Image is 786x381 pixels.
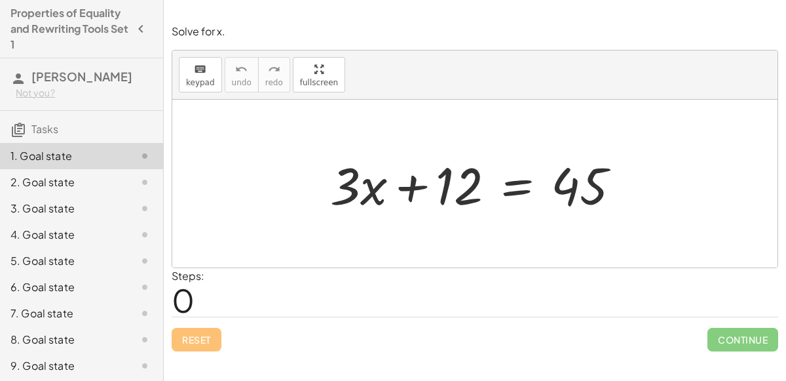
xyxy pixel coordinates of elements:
[137,253,153,269] i: Task not started.
[179,57,222,92] button: keyboardkeypad
[10,279,116,295] div: 6. Goal state
[10,253,116,269] div: 5. Goal state
[16,87,153,100] div: Not you?
[293,57,345,92] button: fullscreen
[225,57,259,92] button: undoundo
[300,78,338,87] span: fullscreen
[186,78,215,87] span: keypad
[172,280,195,320] span: 0
[31,122,58,136] span: Tasks
[137,148,153,164] i: Task not started.
[232,78,252,87] span: undo
[235,62,248,77] i: undo
[137,279,153,295] i: Task not started.
[268,62,280,77] i: redo
[137,332,153,348] i: Task not started.
[265,78,283,87] span: redo
[258,57,290,92] button: redoredo
[172,269,204,283] label: Steps:
[137,358,153,374] i: Task not started.
[10,174,116,190] div: 2. Goal state
[10,358,116,374] div: 9. Goal state
[137,201,153,216] i: Task not started.
[137,174,153,190] i: Task not started.
[10,5,129,52] h4: Properties of Equality and Rewriting Tools Set 1
[31,69,132,84] span: [PERSON_NAME]
[10,332,116,348] div: 8. Goal state
[10,201,116,216] div: 3. Goal state
[10,148,116,164] div: 1. Goal state
[137,227,153,243] i: Task not started.
[10,227,116,243] div: 4. Goal state
[137,306,153,321] i: Task not started.
[10,306,116,321] div: 7. Goal state
[194,62,206,77] i: keyboard
[172,24,778,39] p: Solve for x.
